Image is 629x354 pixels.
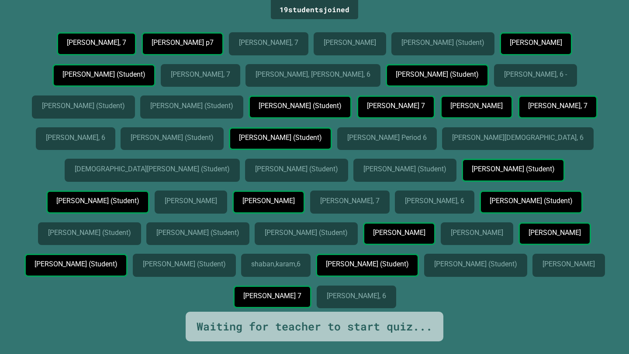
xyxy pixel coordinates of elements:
[324,39,376,47] p: [PERSON_NAME]
[152,39,213,47] p: [PERSON_NAME] p7
[529,229,581,237] p: [PERSON_NAME]
[150,102,232,110] p: [PERSON_NAME] (Student)
[259,102,341,110] p: [PERSON_NAME] (Student)
[239,134,321,142] p: [PERSON_NAME] (Student)
[543,260,594,268] p: [PERSON_NAME]
[401,39,484,47] p: [PERSON_NAME] (Student)
[42,102,124,110] p: [PERSON_NAME] (Student)
[327,292,386,300] p: [PERSON_NAME], 6
[239,39,298,47] p: [PERSON_NAME], 7
[451,229,503,237] p: [PERSON_NAME]
[490,197,572,205] p: [PERSON_NAME] (Student)
[452,134,582,142] p: [PERSON_NAME][DEMOGRAPHIC_DATA], 6
[46,134,105,142] p: [PERSON_NAME], 6
[472,165,554,173] p: [PERSON_NAME] (Student)
[405,197,464,205] p: [PERSON_NAME], 6
[131,134,213,142] p: [PERSON_NAME] (Student)
[165,197,217,205] p: [PERSON_NAME]
[171,71,230,78] p: [PERSON_NAME], 7
[510,39,562,47] p: [PERSON_NAME]
[48,229,130,237] p: [PERSON_NAME] (Student)
[396,71,478,78] p: [PERSON_NAME] (Student)
[528,102,587,110] p: [PERSON_NAME], 7
[265,229,347,237] p: [PERSON_NAME] (Student)
[242,197,294,205] p: [PERSON_NAME]
[56,197,138,205] p: [PERSON_NAME] (Student)
[35,260,117,268] p: [PERSON_NAME] (Student)
[67,39,126,47] p: [PERSON_NAME], 7
[243,292,301,300] p: [PERSON_NAME] 7
[62,71,145,78] p: [PERSON_NAME] (Student)
[255,165,337,173] p: [PERSON_NAME] (Student)
[504,71,567,78] p: [PERSON_NAME], 6 -
[363,165,446,173] p: [PERSON_NAME] (Student)
[197,318,432,335] div: Waiting for teacher to start quiz...
[75,165,228,173] p: [DEMOGRAPHIC_DATA][PERSON_NAME] (Student)
[320,197,379,205] p: [PERSON_NAME], 7
[256,71,369,78] p: [PERSON_NAME], [PERSON_NAME], 6
[326,260,408,268] p: [PERSON_NAME] (Student)
[434,260,516,268] p: [PERSON_NAME] (Student)
[347,134,426,142] p: [PERSON_NAME] Period 6
[373,229,425,237] p: [PERSON_NAME]
[450,102,502,110] p: [PERSON_NAME]
[367,102,425,110] p: [PERSON_NAME] 7
[156,229,238,237] p: [PERSON_NAME] (Student)
[251,260,300,268] p: shaban,karam,6
[143,260,225,268] p: [PERSON_NAME] (Student)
